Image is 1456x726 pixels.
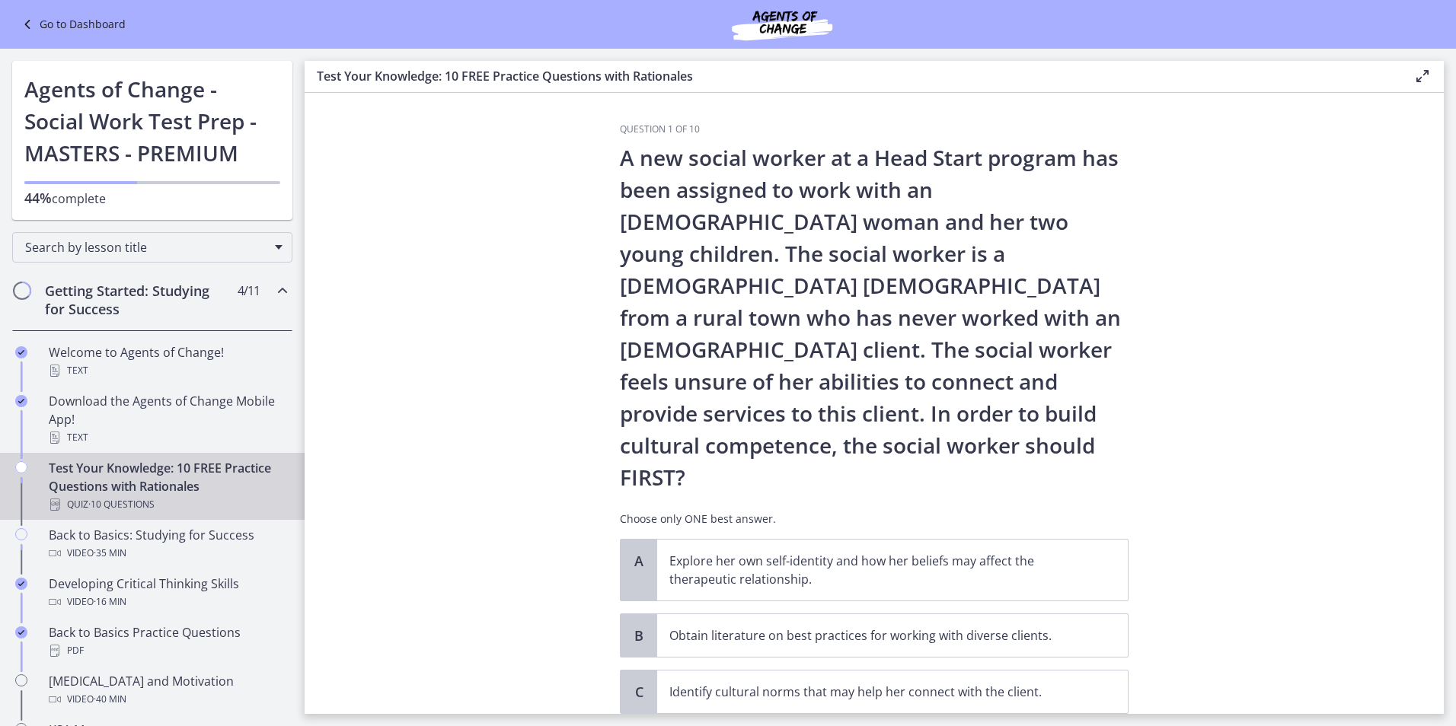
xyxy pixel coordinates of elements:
[49,623,286,660] div: Back to Basics Practice Questions
[49,642,286,660] div: PDF
[669,552,1085,588] p: Explore her own self-identity and how her beliefs may affect the therapeutic relationship.
[620,142,1129,493] p: A new social worker at a Head Start program has been assigned to work with an [DEMOGRAPHIC_DATA] ...
[15,346,27,358] i: Completed
[15,626,27,638] i: Completed
[25,239,267,256] span: Search by lesson title
[94,593,126,611] span: · 16 min
[88,495,155,514] span: · 10 Questions
[24,73,280,169] h1: Agents of Change - Social Work Test Prep - MASTERS - PREMIUM
[620,123,1129,135] h3: Question 1 of 10
[18,15,126,33] a: Go to Dashboard
[15,395,27,407] i: Completed
[12,232,292,263] div: Search by lesson title
[669,626,1085,645] p: Obtain literature on best practices for working with diverse clients.
[669,683,1085,701] p: Identify cultural norms that may help her connect with the client.
[49,495,286,514] div: Quiz
[49,428,286,447] div: Text
[24,189,280,208] p: complete
[49,575,286,611] div: Developing Critical Thinking Skills
[94,690,126,708] span: · 40 min
[24,189,52,207] span: 44%
[317,67,1389,85] h3: Test Your Knowledge: 10 FREE Practice Questions with Rationales
[630,552,648,570] span: A
[49,526,286,562] div: Back to Basics: Studying for Success
[15,578,27,590] i: Completed
[49,690,286,708] div: Video
[49,392,286,447] div: Download the Agents of Change Mobile App!
[49,459,286,514] div: Test Your Knowledge: 10 FREE Practice Questions with Rationales
[620,511,1129,527] p: Choose only ONE best answer.
[94,544,126,562] span: · 35 min
[630,683,648,701] span: C
[49,593,286,611] div: Video
[49,544,286,562] div: Video
[49,343,286,380] div: Welcome to Agents of Change!
[49,361,286,380] div: Text
[45,282,231,318] h2: Getting Started: Studying for Success
[691,6,873,43] img: Agents of Change
[238,282,260,300] span: 4 / 11
[630,626,648,645] span: B
[49,672,286,708] div: [MEDICAL_DATA] and Motivation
